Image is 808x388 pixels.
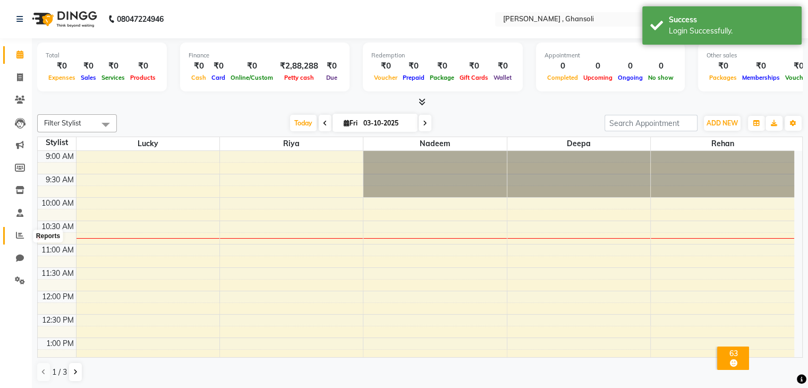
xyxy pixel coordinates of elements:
div: ₹0 [189,60,209,72]
span: Cash [189,74,209,81]
div: Total [46,51,158,60]
div: ₹0 [127,60,158,72]
div: Stylist [38,137,76,148]
div: 11:00 AM [39,244,76,256]
div: ₹0 [491,60,514,72]
span: Memberships [739,74,783,81]
div: 0 [545,60,581,72]
div: ₹0 [99,60,127,72]
div: Appointment [545,51,676,60]
div: 11:30 AM [39,268,76,279]
span: ADD NEW [707,119,738,127]
div: ₹0 [427,60,457,72]
div: 12:30 PM [40,315,76,326]
div: ₹0 [739,60,783,72]
img: logo [27,4,100,34]
span: No show [645,74,676,81]
div: Finance [189,51,341,60]
span: Prepaid [400,74,427,81]
span: Gift Cards [457,74,491,81]
span: deepa [507,137,650,150]
b: 08047224946 [117,4,164,34]
div: 9:30 AM [44,174,76,185]
span: 1 / 3 [52,367,67,378]
div: ₹0 [457,60,491,72]
button: ADD NEW [704,116,741,131]
span: Lucky [76,137,219,150]
span: Fri [341,119,360,127]
span: Petty cash [282,74,317,81]
span: Due [324,74,340,81]
div: Reports [33,230,63,243]
div: ₹0 [46,60,78,72]
span: Expenses [46,74,78,81]
div: ₹0 [209,60,228,72]
span: Riya [220,137,363,150]
div: 0 [645,60,676,72]
div: ₹0 [78,60,99,72]
span: Ongoing [615,74,645,81]
div: ₹2,88,288 [276,60,322,72]
div: 63 [719,349,747,358]
div: 0 [615,60,645,72]
span: Online/Custom [228,74,276,81]
div: 1:00 PM [44,338,76,349]
div: 10:30 AM [39,221,76,232]
div: Login Successfully. [669,26,794,37]
span: nadeem [363,137,506,150]
div: 0 [581,60,615,72]
input: Search Appointment [605,115,698,131]
span: Upcoming [581,74,615,81]
span: Packages [707,74,739,81]
div: ₹0 [400,60,427,72]
span: Card [209,74,228,81]
div: Redemption [371,51,514,60]
div: ₹0 [322,60,341,72]
div: 9:00 AM [44,151,76,162]
span: Sales [78,74,99,81]
span: Voucher [371,74,400,81]
div: ₹0 [228,60,276,72]
span: Today [290,115,317,131]
div: 10:00 AM [39,198,76,209]
span: Wallet [491,74,514,81]
span: Package [427,74,457,81]
div: 12:00 PM [40,291,76,302]
div: Success [669,14,794,26]
span: Rehan [651,137,794,150]
div: ₹0 [371,60,400,72]
input: 2025-10-03 [360,115,413,131]
span: Completed [545,74,581,81]
span: Filter Stylist [44,119,81,127]
span: Products [127,74,158,81]
div: ₹0 [707,60,739,72]
span: Services [99,74,127,81]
